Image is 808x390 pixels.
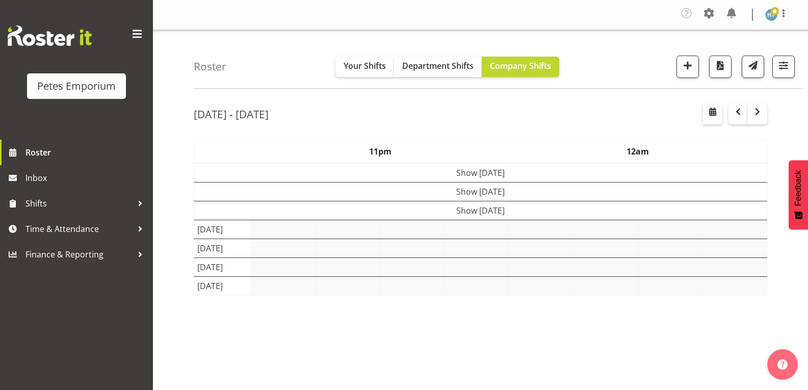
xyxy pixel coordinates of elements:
[25,247,133,262] span: Finance & Reporting
[194,201,767,220] td: Show [DATE]
[194,108,269,121] h2: [DATE] - [DATE]
[709,56,732,78] button: Download a PDF of the roster according to the set date range.
[742,56,764,78] button: Send a list of all shifts for the selected filtered period to all rostered employees.
[344,60,386,71] span: Your Shifts
[194,183,767,201] td: Show [DATE]
[25,221,133,237] span: Time & Attendance
[402,60,474,71] span: Department Shifts
[394,57,482,77] button: Department Shifts
[194,277,251,296] td: [DATE]
[194,220,251,239] td: [DATE]
[25,196,133,211] span: Shifts
[194,258,251,277] td: [DATE]
[772,56,795,78] button: Filter Shifts
[194,163,767,183] td: Show [DATE]
[703,104,722,124] button: Select a specific date within the roster.
[8,25,92,46] img: Rosterit website logo
[251,140,509,164] th: 11pm
[25,145,148,160] span: Roster
[490,60,551,71] span: Company Shifts
[789,160,808,229] button: Feedback - Show survey
[194,239,251,258] td: [DATE]
[794,170,803,206] span: Feedback
[335,57,394,77] button: Your Shifts
[37,79,116,94] div: Petes Emporium
[777,359,788,370] img: help-xxl-2.png
[676,56,699,78] button: Add a new shift
[482,57,559,77] button: Company Shifts
[25,170,148,186] span: Inbox
[194,61,226,72] h4: Roster
[765,9,777,21] img: helena-tomlin701.jpg
[509,140,767,164] th: 12am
